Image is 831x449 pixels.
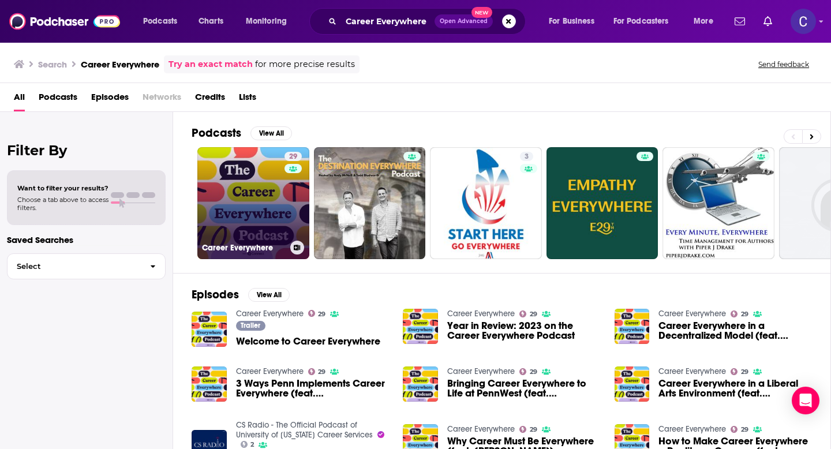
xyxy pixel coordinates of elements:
[169,58,253,71] a: Try an exact match
[195,88,225,111] a: Credits
[755,59,813,69] button: Send feedback
[81,59,159,70] h3: Career Everywhere
[192,126,292,140] a: PodcastsView All
[791,9,816,34] span: Logged in as publicityxxtina
[658,379,812,398] span: Career Everywhere in a Liberal Arts Environment (feat. [PERSON_NAME])
[615,309,650,344] img: Career Everywhere in a Decentralized Model (feat. Adam Capozzi)
[38,59,67,70] h3: Search
[250,442,254,447] span: 2
[255,58,355,71] span: for more precise results
[191,12,230,31] a: Charts
[9,10,120,32] img: Podchaser - Follow, Share and Rate Podcasts
[658,379,812,398] a: Career Everywhere in a Liberal Arts Environment (feat. Sharon Belden Castonguay)
[236,379,390,398] a: 3 Ways Penn Implements Career Everywhere (feat. Michael DeAngelis)
[199,13,223,29] span: Charts
[7,142,166,159] h2: Filter By
[239,88,256,111] a: Lists
[236,336,380,346] a: Welcome to Career Everywhere
[318,369,325,375] span: 29
[440,18,488,24] span: Open Advanced
[759,12,777,31] a: Show notifications dropdown
[519,368,537,375] a: 29
[248,288,290,302] button: View All
[731,368,748,375] a: 29
[792,387,819,414] div: Open Intercom Messenger
[318,312,325,317] span: 29
[289,151,297,163] span: 29
[530,369,537,375] span: 29
[430,147,542,259] a: 3
[7,253,166,279] button: Select
[741,369,748,375] span: 29
[238,12,302,31] button: open menu
[658,321,812,341] a: Career Everywhere in a Decentralized Model (feat. Adam Capozzi)
[541,12,609,31] button: open menu
[403,309,438,344] img: Year in Review: 2023 on the Career Everywhere Podcast
[14,88,25,111] a: All
[447,424,515,434] a: Career Everywhere
[549,13,594,29] span: For Business
[530,427,537,432] span: 29
[447,366,515,376] a: Career Everywhere
[741,312,748,317] span: 29
[730,12,750,31] a: Show notifications dropdown
[236,366,304,376] a: Career Everywhere
[731,426,748,433] a: 29
[197,147,309,259] a: 29Career Everywhere
[447,379,601,398] span: Bringing Career Everywhere to Life at PennWest (feat. [PERSON_NAME])
[525,151,529,163] span: 3
[192,126,241,140] h2: Podcasts
[39,88,77,111] a: Podcasts
[435,14,493,28] button: Open AdvancedNew
[192,312,227,347] img: Welcome to Career Everywhere
[447,379,601,398] a: Bringing Career Everywhere to Life at PennWest (feat. Josh Domitrovich)
[791,9,816,34] img: User Profile
[791,9,816,34] button: Show profile menu
[236,420,373,440] a: CS Radio - The Official Podcast of University of Pennsylvania Career Services
[447,309,515,319] a: Career Everywhere
[658,366,726,376] a: Career Everywhere
[250,126,292,140] button: View All
[17,196,108,212] span: Choose a tab above to access filters.
[241,322,260,329] span: Trailer
[285,152,302,161] a: 29
[236,379,390,398] span: 3 Ways Penn Implements Career Everywhere (feat. [PERSON_NAME])
[308,310,326,317] a: 29
[686,12,728,31] button: open menu
[241,441,254,448] a: 2
[308,368,326,375] a: 29
[615,366,650,402] img: Career Everywhere in a Liberal Arts Environment (feat. Sharon Belden Castonguay)
[471,7,492,18] span: New
[192,287,290,302] a: EpisodesView All
[403,366,438,402] img: Bringing Career Everywhere to Life at PennWest (feat. Josh Domitrovich)
[135,12,192,31] button: open menu
[320,8,537,35] div: Search podcasts, credits, & more...
[447,321,601,341] a: Year in Review: 2023 on the Career Everywhere Podcast
[91,88,129,111] span: Episodes
[7,234,166,245] p: Saved Searches
[519,426,537,433] a: 29
[658,321,812,341] span: Career Everywhere in a Decentralized Model (feat. [PERSON_NAME])
[17,184,108,192] span: Want to filter your results?
[606,12,686,31] button: open menu
[658,424,726,434] a: Career Everywhere
[143,88,181,111] span: Networks
[341,12,435,31] input: Search podcasts, credits, & more...
[192,366,227,402] img: 3 Ways Penn Implements Career Everywhere (feat. Michael DeAngelis)
[143,13,177,29] span: Podcasts
[192,287,239,302] h2: Episodes
[741,427,748,432] span: 29
[658,309,726,319] a: Career Everywhere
